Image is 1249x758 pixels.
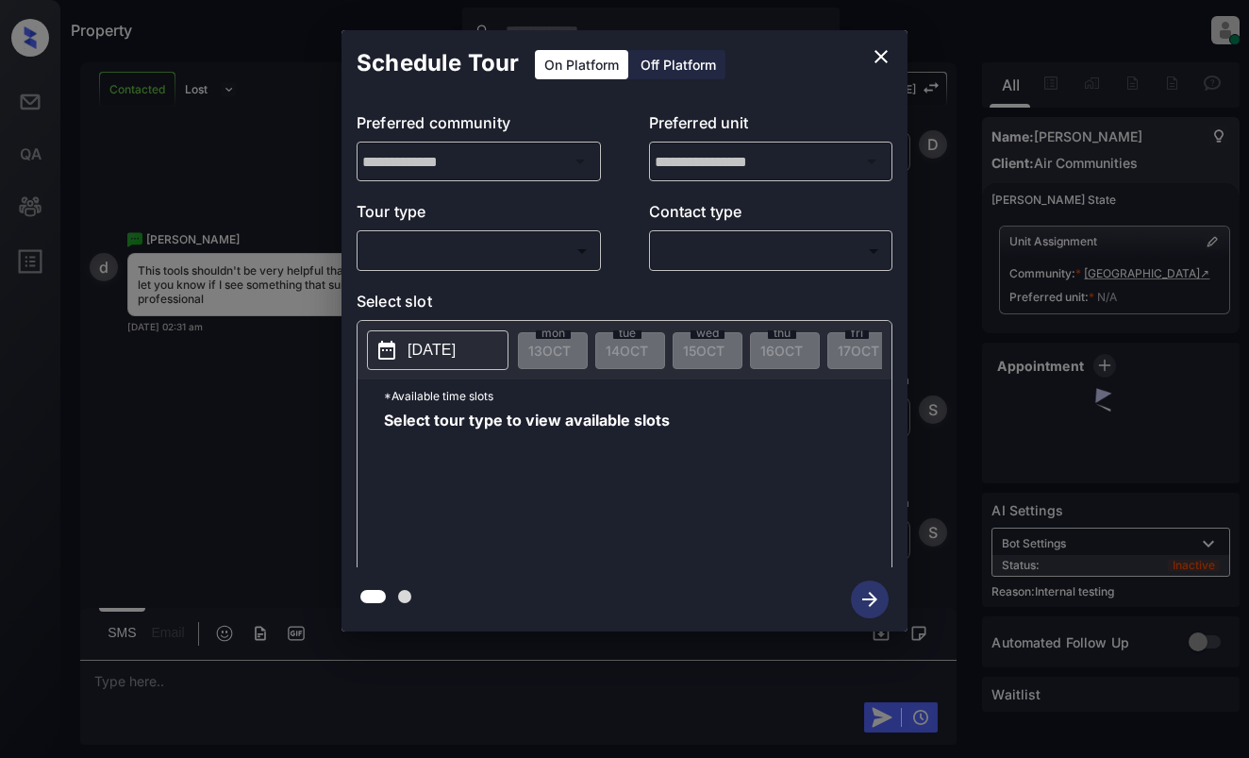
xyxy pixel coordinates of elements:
[631,50,725,79] div: Off Platform
[384,413,670,564] span: Select tour type to view available slots
[357,290,892,320] p: Select slot
[384,379,891,413] p: *Available time slots
[535,50,628,79] div: On Platform
[357,111,601,142] p: Preferred community
[649,111,893,142] p: Preferred unit
[408,339,456,362] p: [DATE]
[649,200,893,230] p: Contact type
[367,330,508,370] button: [DATE]
[862,38,900,76] button: close
[357,200,601,230] p: Tour type
[341,30,534,96] h2: Schedule Tour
